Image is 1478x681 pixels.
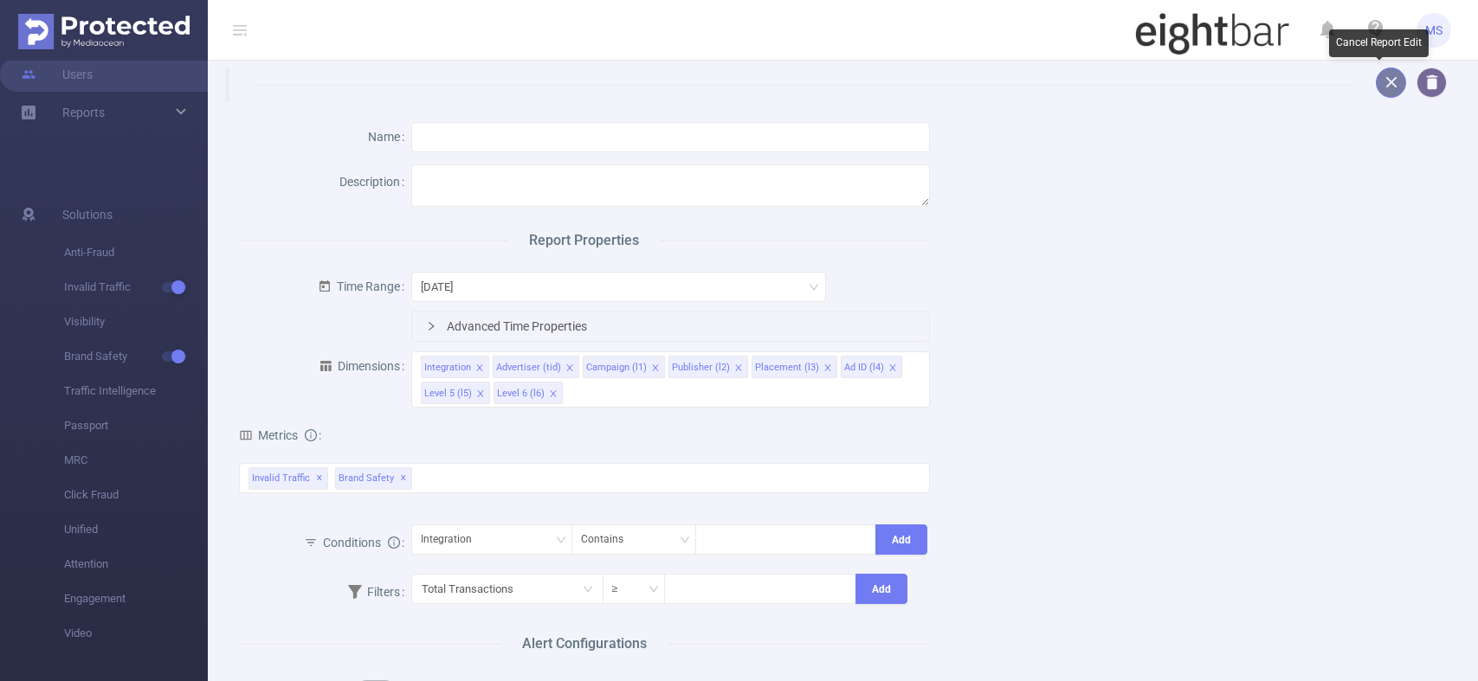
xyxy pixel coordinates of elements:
[62,106,105,119] span: Reports
[388,536,400,549] i: icon: info-circle
[64,374,208,408] span: Traffic Intelligence
[318,279,400,293] span: Time Range
[319,359,400,373] span: Dimensions
[1425,13,1443,48] span: MS
[875,524,927,555] button: Add
[672,357,730,379] div: Publisher (l2)
[649,584,659,596] i: icon: down
[565,363,574,374] i: icon: close
[348,585,400,599] span: Filters
[64,235,208,270] span: Anti-Fraud
[62,197,113,232] span: Solutions
[21,57,93,92] a: Users
[421,273,465,301] div: Yesterday
[64,478,208,512] span: Click Fraud
[844,357,884,379] div: Ad ID (l4)
[64,512,208,547] span: Unified
[64,547,208,581] span: Attention
[549,389,558,400] i: icon: close
[421,525,484,554] div: Integration
[823,363,832,374] i: icon: close
[424,382,472,405] div: Level 5 (l5)
[368,130,411,144] label: Name
[734,363,743,374] i: icon: close
[583,356,665,378] li: Campaign (l1)
[335,467,412,490] span: Brand Safety
[612,575,630,603] div: ≥
[64,270,208,305] span: Invalid Traffic
[680,535,690,547] i: icon: down
[64,616,208,651] span: Video
[586,357,647,379] div: Campaign (l1)
[424,357,471,379] div: Integration
[651,363,660,374] i: icon: close
[508,230,660,251] span: Report Properties
[556,535,566,547] i: icon: down
[752,356,837,378] li: Placement (l3)
[426,321,436,331] i: icon: right
[316,468,323,489] span: ✕
[62,95,105,130] a: Reports
[809,282,819,294] i: icon: down
[400,468,407,489] span: ✕
[841,356,902,378] li: Ad ID (l4)
[581,525,636,554] div: Contains
[668,356,748,378] li: Publisher (l2)
[496,357,561,379] div: Advertiser (tid)
[1329,29,1429,57] div: Cancel Report Edit
[339,175,411,189] label: Description
[421,382,490,404] li: Level 5 (l5)
[888,363,897,374] i: icon: close
[239,428,298,442] span: Metrics
[493,356,579,378] li: Advertiser (tid)
[64,408,208,443] span: Passport
[64,581,208,616] span: Engagement
[497,382,545,405] div: Level 6 (l6)
[305,429,317,441] i: icon: info-circle
[501,633,668,654] span: Alert Configurations
[248,467,328,490] span: Invalid Traffic
[18,14,190,49] img: Protected Media
[494,382,563,404] li: Level 6 (l6)
[421,356,489,378] li: Integration
[476,389,485,400] i: icon: close
[323,536,400,549] span: Conditions
[412,312,928,341] div: icon: rightAdvanced Time Properties
[64,305,208,339] span: Visibility
[475,363,484,374] i: icon: close
[64,443,208,478] span: MRC
[64,339,208,374] span: Brand Safety
[755,357,819,379] div: Placement (l3)
[855,574,907,604] button: Add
